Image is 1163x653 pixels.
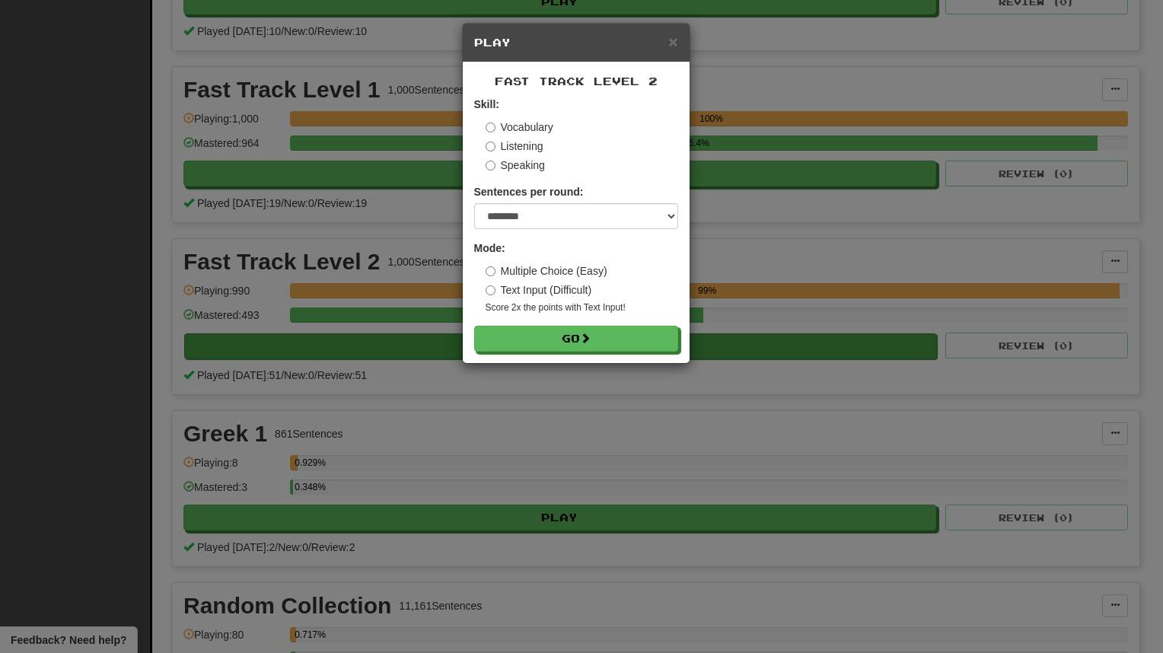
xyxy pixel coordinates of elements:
[474,184,584,199] label: Sentences per round:
[486,282,592,298] label: Text Input (Difficult)
[474,35,678,50] h5: Play
[486,301,678,314] small: Score 2x the points with Text Input !
[486,161,495,170] input: Speaking
[486,142,495,151] input: Listening
[474,98,499,110] strong: Skill:
[486,123,495,132] input: Vocabulary
[495,75,658,88] span: Fast Track Level 2
[474,242,505,254] strong: Mode:
[668,33,677,49] button: Close
[486,263,607,279] label: Multiple Choice (Easy)
[486,158,545,173] label: Speaking
[486,139,543,154] label: Listening
[474,326,678,352] button: Go
[486,266,495,276] input: Multiple Choice (Easy)
[486,119,553,135] label: Vocabulary
[668,33,677,50] span: ×
[486,285,495,295] input: Text Input (Difficult)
